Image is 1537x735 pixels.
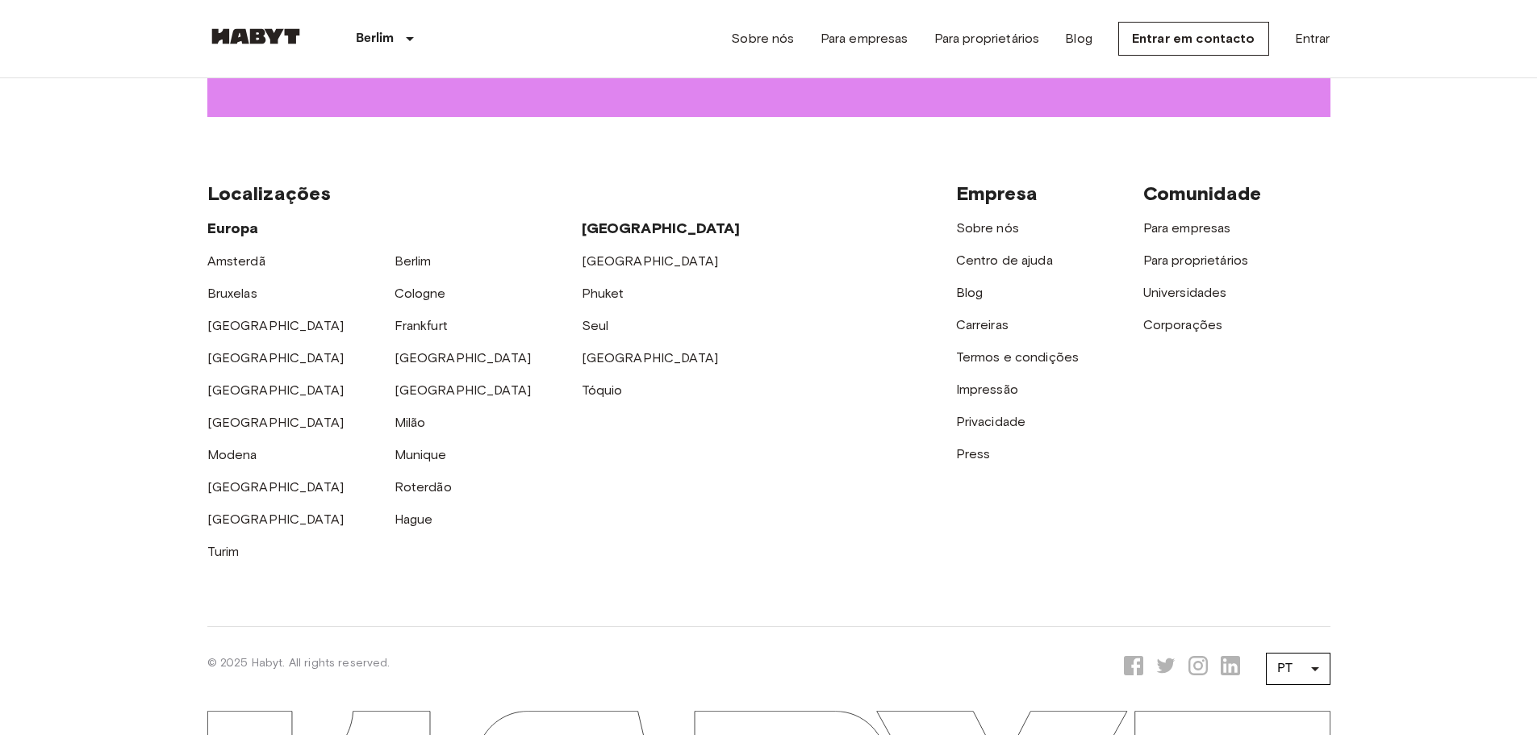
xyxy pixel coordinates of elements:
[395,479,452,495] a: Roterdão
[207,382,345,398] a: [GEOGRAPHIC_DATA]
[395,415,426,430] a: Milão
[956,253,1053,268] a: Centro de ajuda
[1266,646,1330,691] div: PT
[395,253,432,269] a: Berlim
[395,318,448,333] a: Frankfurt
[207,182,332,205] span: Localizações
[956,285,984,300] a: Blog
[1221,656,1240,681] a: Opens a new tab to Habyt LinkedIn page
[1295,29,1330,48] a: Entrar
[1188,656,1208,681] a: Opens a new tab to Habyt Instagram page
[1065,29,1092,48] a: Blog
[956,182,1038,205] span: Empresa
[395,447,447,462] a: Munique
[395,286,446,301] a: Cologne
[1143,253,1249,268] a: Para proprietários
[582,253,719,269] a: [GEOGRAPHIC_DATA]
[207,544,240,559] a: Turim
[207,28,304,44] img: Habyt
[582,382,623,398] a: Tóquio
[582,318,609,333] a: Seul
[395,350,532,365] a: [GEOGRAPHIC_DATA]
[207,512,345,527] a: [GEOGRAPHIC_DATA]
[1143,220,1231,236] a: Para empresas
[956,446,991,461] a: Press
[821,29,908,48] a: Para empresas
[1156,656,1176,681] a: Opens a new tab to Habyt X page
[207,253,265,269] a: Amsterdã
[207,479,345,495] a: [GEOGRAPHIC_DATA]
[356,29,395,48] p: Berlim
[1143,317,1223,332] a: Corporações
[582,286,624,301] a: Phuket
[395,512,433,527] a: Hague
[207,415,345,430] a: [GEOGRAPHIC_DATA]
[956,414,1026,429] a: Privacidade
[207,350,345,365] a: [GEOGRAPHIC_DATA]
[956,317,1009,332] a: Carreiras
[582,350,719,365] a: [GEOGRAPHIC_DATA]
[207,219,259,237] span: Europa
[731,29,794,48] a: Sobre nós
[956,349,1080,365] a: Termos e condições
[207,318,345,333] a: [GEOGRAPHIC_DATA]
[1124,656,1143,681] a: Opens a new tab to Habyt Facebook page
[956,220,1019,236] a: Sobre nós
[1118,22,1269,56] a: Entrar em contacto
[934,29,1040,48] a: Para proprietários
[1143,182,1262,205] span: Comunidade
[582,219,741,237] span: [GEOGRAPHIC_DATA]
[1143,285,1227,300] a: Universidades
[207,656,391,670] span: © 2025 Habyt. All rights reserved.
[207,286,257,301] a: Bruxelas
[207,447,257,462] a: Modena
[956,382,1018,397] a: Impressão
[395,382,532,398] a: [GEOGRAPHIC_DATA]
